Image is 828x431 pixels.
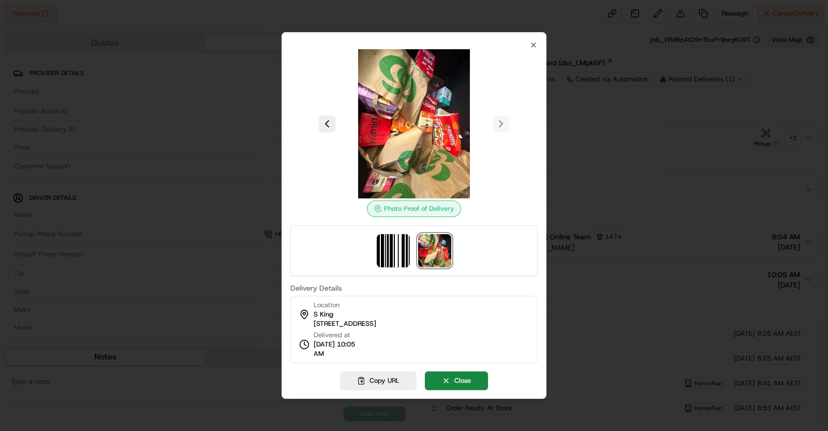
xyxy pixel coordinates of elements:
label: Delivery Details [290,284,538,292]
button: Copy URL [340,371,417,390]
button: Close [425,371,488,390]
div: Photo Proof of Delivery [367,200,461,217]
img: barcode_scan_on_pickup image [377,234,410,267]
img: photo_proof_of_delivery image [418,234,451,267]
span: Location [314,300,339,310]
img: photo_proof_of_delivery image [339,49,489,198]
span: Delivered at [314,331,361,340]
span: S King [314,310,333,319]
span: [STREET_ADDRESS] [314,319,376,328]
span: [DATE] 10:05 AM [314,340,361,358]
